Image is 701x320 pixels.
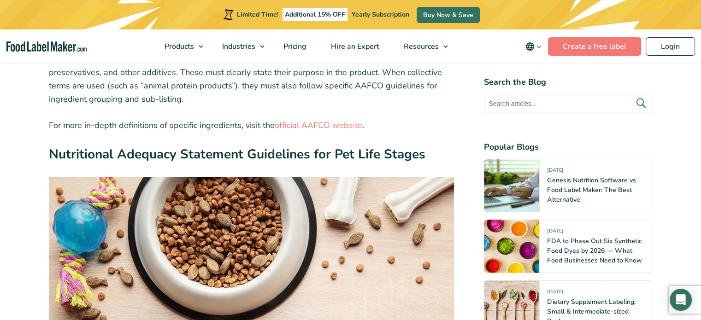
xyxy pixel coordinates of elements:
button: Change language [519,37,548,56]
a: Create a free label [548,37,641,56]
a: Pricing [271,29,317,64]
a: Products [153,29,208,64]
span: Additional 15% OFF [283,8,348,21]
span: Products [162,41,195,52]
span: Pricing [281,41,307,52]
span: Hire an Expert [328,41,380,52]
span: Industries [219,41,256,52]
h4: Popular Blogs [484,140,652,153]
strong: Nutritional Adequacy Statement Guidelines for Pet Life Stages [49,145,425,163]
span: Limited Time! [237,10,278,19]
a: Food Label Maker homepage [6,41,87,52]
p: Minor ingredients are usually listed toward the end and include minerals, vitamins, artificial co... [49,52,454,105]
a: Industries [210,29,269,64]
span: Resources [401,41,440,52]
span: [DATE] [547,166,563,177]
p: For more in-depth definitions of specific ingredients, visit the . [49,119,454,132]
div: Open Intercom Messenger [670,289,692,311]
a: Resources [392,29,453,64]
span: [DATE] [547,227,563,238]
span: [DATE] [547,288,563,298]
a: Hire an Expert [319,29,389,64]
a: Buy Now & Save [417,7,480,23]
a: FDA to Phase Out Six Synthetic Food Dyes by 2026 — What Food Businesses Need to Know [547,236,642,264]
a: Login [646,37,695,56]
h4: Search the Blog [484,76,652,88]
a: official AAFCO website [275,120,362,131]
a: Genesis Nutrition Software vs Food Label Maker: The Best Alternative [547,175,636,204]
span: Yearly Subscription [352,10,409,19]
input: Search articles... [484,93,652,113]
